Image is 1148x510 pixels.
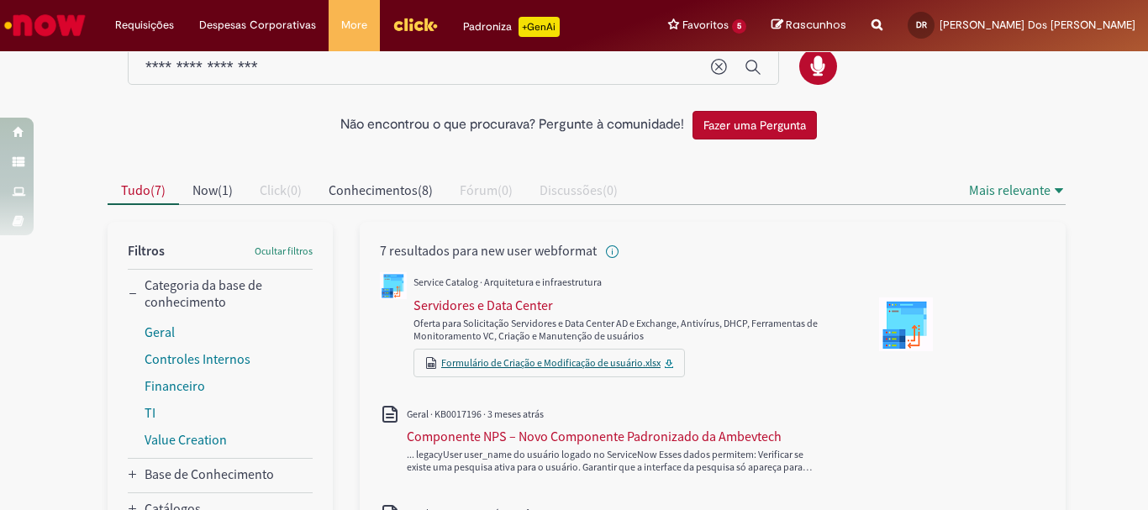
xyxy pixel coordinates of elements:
img: click_logo_yellow_360x200.png [392,12,438,37]
span: 5 [732,19,746,34]
div: Padroniza [463,17,560,37]
span: DR [916,19,927,30]
img: ServiceNow [2,8,88,42]
h2: Não encontrou o que procurava? Pergunte à comunidade! [340,118,684,133]
span: More [341,17,367,34]
span: Despesas Corporativas [199,17,316,34]
p: +GenAi [519,17,560,37]
button: Fazer uma Pergunta [692,111,817,139]
span: Requisições [115,17,174,34]
span: [PERSON_NAME] Dos [PERSON_NAME] [940,18,1135,32]
span: Favoritos [682,17,729,34]
a: Rascunhos [771,18,846,34]
span: Rascunhos [786,17,846,33]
